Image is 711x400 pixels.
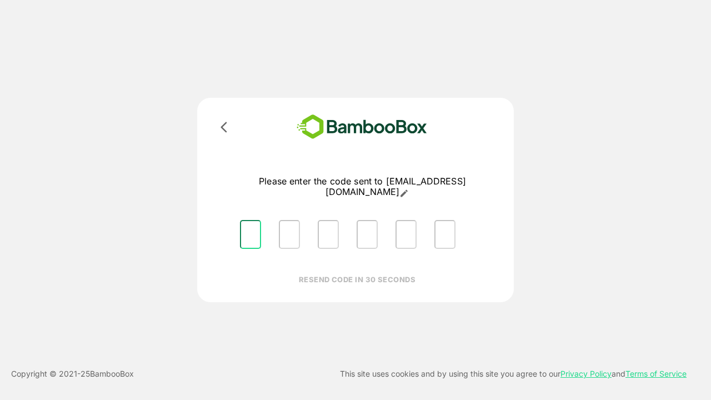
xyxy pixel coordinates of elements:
input: Please enter OTP character 6 [434,220,455,249]
input: Please enter OTP character 5 [395,220,417,249]
p: Copyright © 2021- 25 BambooBox [11,367,134,381]
p: Please enter the code sent to [EMAIL_ADDRESS][DOMAIN_NAME] [231,176,494,198]
p: This site uses cookies and by using this site you agree to our and [340,367,687,381]
input: Please enter OTP character 3 [318,220,339,249]
a: Privacy Policy [560,369,612,378]
input: Please enter OTP character 4 [357,220,378,249]
input: Please enter OTP character 2 [279,220,300,249]
img: bamboobox [281,111,443,143]
input: Please enter OTP character 1 [240,220,261,249]
a: Terms of Service [625,369,687,378]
